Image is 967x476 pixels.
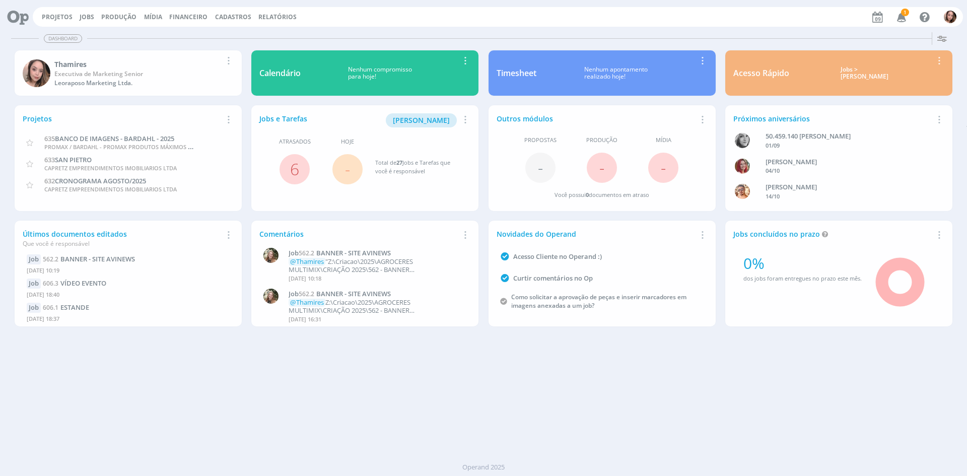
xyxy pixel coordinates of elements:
span: 633 [44,155,55,164]
button: Jobs [77,13,97,21]
a: TThamiresExecutiva de Marketing SeniorLeoraposo Marketing Ltda. [15,50,242,96]
span: BANNER - SITE AVINEWS [316,289,391,298]
a: Como solicitar a aprovação de peças e inserir marcadores em imagens anexadas a um job? [511,293,686,310]
button: T [943,8,957,26]
span: [DATE] 10:18 [289,275,321,282]
span: 14/10 [766,192,780,200]
span: 04/10 [766,167,780,174]
span: 562.2 [299,249,314,257]
span: Mídia [656,136,671,145]
a: Job562.2BANNER - SITE AVINEWS [289,249,465,257]
span: [DATE] 16:31 [289,315,321,323]
a: Curtir comentários no Op [513,274,593,283]
a: 632CRONOGRAMA AGOSTO/2025 [44,176,146,185]
div: Últimos documentos editados [23,229,222,248]
span: - [538,157,543,178]
div: Outros módulos [497,113,696,124]
div: Jobs e Tarefas [259,113,459,127]
a: Mídia [144,13,162,21]
div: Calendário [259,67,301,79]
span: BANCO DE IMAGENS - BARDAHL - 2025 [55,134,174,143]
span: [PERSON_NAME] [393,115,450,125]
div: Job [27,279,41,289]
span: 27 [396,159,402,166]
a: 606.1ESTANDE [43,303,89,312]
span: Cadastros [215,13,251,21]
div: Comentários [259,229,459,239]
div: [DATE] 18:40 [27,289,230,303]
span: 01/09 [766,142,780,149]
div: GIOVANA DE OLIVEIRA PERSINOTI [766,157,929,167]
span: 606.1 [43,303,58,312]
span: Dashboard [44,34,82,43]
div: Que você é responsável [23,239,222,248]
span: - [345,158,350,180]
span: BANNER - SITE AVINEWS [316,248,391,257]
span: ESTANDE [60,303,89,312]
span: 1 [901,9,909,16]
a: 635BANCO DE IMAGENS - BARDAHL - 2025 [44,133,174,143]
span: CAPRETZ EMPREENDIMENTOS IMOBILIARIOS LTDA [44,164,177,172]
button: Mídia [141,13,165,21]
a: Relatórios [258,13,297,21]
a: TimesheetNenhum apontamentorealizado hoje! [489,50,716,96]
div: Você possui documentos em atraso [555,191,649,199]
button: [PERSON_NAME] [386,113,457,127]
span: 606.3 [43,279,58,288]
img: L [263,289,279,304]
div: Jobs > [PERSON_NAME] [797,66,933,81]
span: - [661,157,666,178]
img: V [735,184,750,199]
span: @Thamires [290,298,324,307]
div: 50.459.140 JANAÍNA LUNA FERRO [766,131,929,142]
div: VICTOR MIRON COUTO [766,182,929,192]
a: Job562.2BANNER - SITE AVINEWS [289,290,465,298]
a: Acesso Cliente no Operand :) [513,252,602,261]
span: BANNER - SITE AVINEWS [60,254,135,263]
button: Produção [98,13,140,21]
div: Próximos aniversários [733,113,933,124]
span: 0 [586,191,589,198]
a: 606.3VÍDEO EVENTO [43,279,106,288]
span: SAN PIETRO [55,155,92,164]
div: [DATE] 18:37 [27,313,230,327]
span: VÍDEO EVENTO [60,279,106,288]
div: [DATE] 10:19 [27,264,230,279]
div: Total de Jobs e Tarefas que você é responsável [375,159,461,175]
div: Nenhum compromisso para hoje! [301,66,459,81]
div: Timesheet [497,67,536,79]
button: 1 [890,8,911,26]
img: G [735,159,750,174]
button: Projetos [39,13,76,21]
div: Novidades do Operand [497,229,696,239]
div: Projetos [23,113,222,124]
div: Job [27,254,41,264]
div: dos jobs foram entregues no prazo este mês. [743,275,862,283]
a: 633SAN PIETRO [44,155,92,164]
span: CRONOGRAMA AGOSTO/2025 [55,176,146,185]
a: Produção [101,13,136,21]
a: 6 [290,158,299,180]
span: Atrasados [279,138,311,146]
a: [PERSON_NAME] [386,115,457,124]
span: @Thamires [290,257,324,266]
div: Job [27,303,41,313]
div: Thamires [54,59,222,70]
span: CAPRETZ EMPREENDIMENTOS IMOBILIARIOS LTDA [44,185,177,193]
img: T [23,59,50,87]
div: 0% [743,252,862,275]
img: T [944,11,956,23]
span: 562.2 [43,255,58,263]
span: Propostas [524,136,557,145]
p: Z:\Criacao\2025\AGROCERES MULTIMIX\CRIAÇÃO 2025\562 - BANNER SITE\AVNEWS\SETEMBRO\Baixas [289,299,465,314]
span: - [599,157,604,178]
div: Executiva de Marketing Senior [54,70,222,79]
span: 562.2 [299,290,314,298]
button: Relatórios [255,13,300,21]
img: L [263,248,279,263]
span: 635 [44,134,55,143]
span: PROMAX / BARDAHL - PROMAX PRODUTOS MÁXIMOS S/A INDÚSTRIA E COMÉRCIO [44,142,262,151]
a: Projetos [42,13,73,21]
button: Financeiro [166,13,211,21]
div: Acesso Rápido [733,67,789,79]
